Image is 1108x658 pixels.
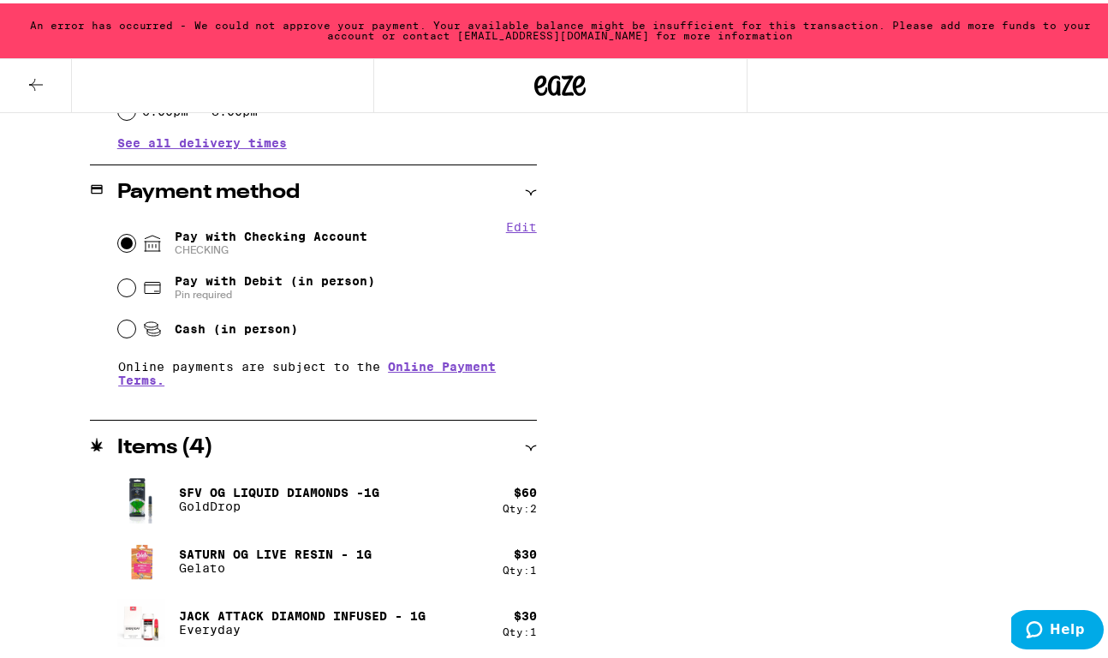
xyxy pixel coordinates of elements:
button: Edit [506,217,537,230]
p: Online payments are subject to the [118,356,537,384]
img: Gelato - Saturn OG Live Resin - 1g [117,534,165,582]
span: CHECKING [175,240,367,254]
div: Qty: 2 [503,499,537,511]
img: GoldDrop - SFV OG Liquid Diamonds -1g [117,470,165,521]
p: Everyday [179,619,426,633]
p: Jack Attack Diamond Infused - 1g [179,606,426,619]
p: SFV OG Liquid Diamonds -1g [179,482,379,496]
img: Everyday - Jack Attack Diamond Infused - 1g [117,595,165,643]
h2: Payment method [117,179,300,200]
div: $ 60 [514,482,537,496]
a: Online Payment Terms. [118,356,496,384]
iframe: Opens a widget where you can find more information [1011,607,1104,649]
h2: Items ( 4 ) [117,434,213,455]
p: GoldDrop [179,496,379,510]
button: See all delivery times [117,134,287,146]
span: Pay with Debit (in person) [175,271,375,284]
div: Qty: 1 [503,623,537,634]
span: Cash (in person) [175,319,298,332]
p: Gelato [179,558,372,571]
div: $ 30 [514,606,537,619]
div: Qty: 1 [503,561,537,572]
span: Pin required [175,284,375,298]
p: Saturn OG Live Resin - 1g [179,544,372,558]
div: $ 30 [514,544,537,558]
span: Pay with Checking Account [175,226,367,254]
